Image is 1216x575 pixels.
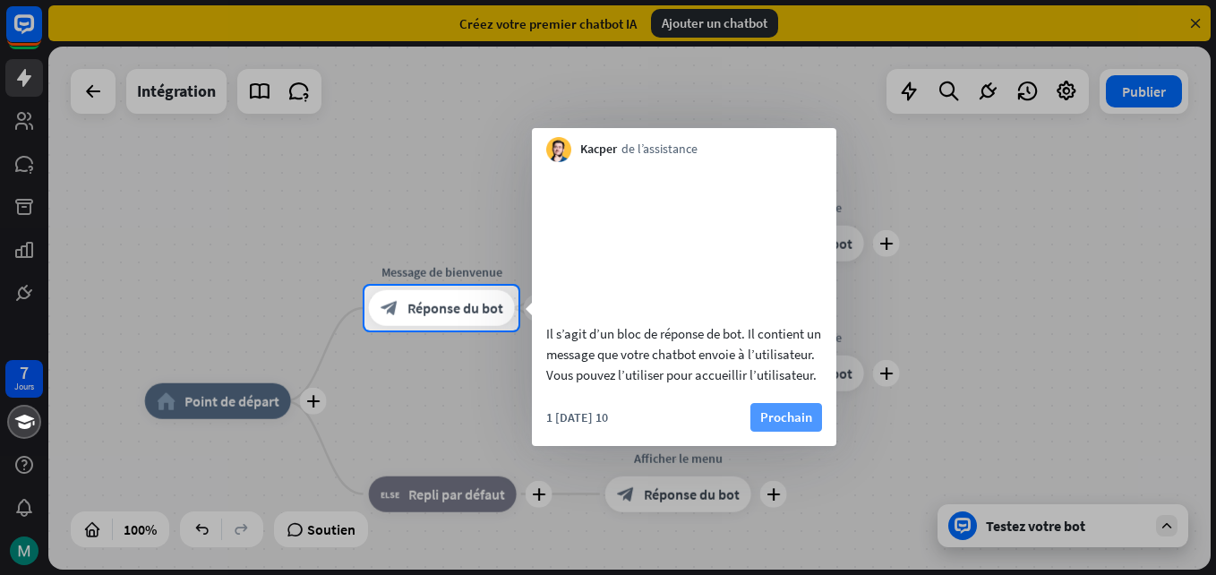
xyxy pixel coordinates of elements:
span: Réponse du bot [407,299,503,317]
span: Kacper [580,141,617,159]
button: Ouvrir le widget de chat LiveChat [14,7,68,61]
div: 1 [DATE] 10 [546,409,608,425]
div: Il s’agit d’un bloc de réponse de bot. Il contient un message que votre chatbot envoie à l’utilis... [546,323,822,385]
span: de l’assistance [621,141,698,159]
button: Prochain [750,403,822,432]
i: block_bot_response [381,299,398,317]
font: Prochain [760,405,812,430]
